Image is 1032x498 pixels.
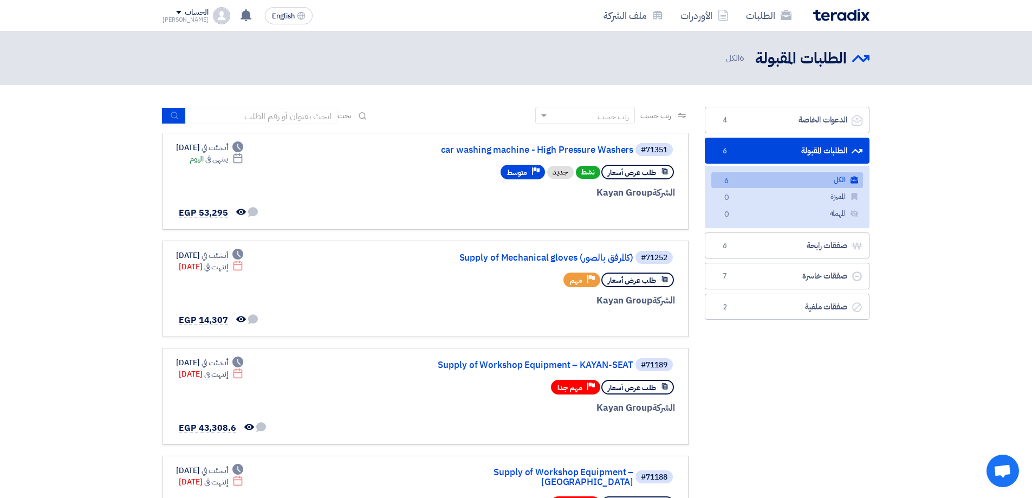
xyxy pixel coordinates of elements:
span: 6 [718,146,731,157]
span: 6 [720,176,733,187]
div: [DATE] [179,368,243,380]
a: Supply of Workshop Equipment – [GEOGRAPHIC_DATA] [417,468,633,487]
a: صفقات ملغية2 [705,294,869,320]
div: اليوم [190,153,243,165]
a: صفقات رابحة6 [705,232,869,259]
span: ينتهي في [205,153,228,165]
span: أنشئت في [202,142,228,153]
div: [PERSON_NAME] [163,17,209,23]
div: Kayan Group [414,294,675,308]
span: 7 [718,271,731,282]
a: Supply of Mechanical gloves (كالمرفق بالصور) [417,253,633,263]
div: Kayan Group [414,401,675,415]
button: English [265,7,313,24]
a: Supply of Workshop Equipment – KAYAN-SEAT [417,360,633,370]
span: الكل [726,52,747,64]
div: #71189 [641,361,667,369]
span: طلب عرض أسعار [608,167,656,178]
input: ابحث بعنوان أو رقم الطلب [186,108,337,124]
a: المميزة [711,189,863,205]
div: Kayan Group [414,186,675,200]
span: EGP 14,307 [179,314,228,327]
div: [DATE] [179,261,243,273]
a: الدعوات الخاصة4 [705,107,869,133]
span: رتب حسب [640,110,671,121]
span: إنتهت في [204,261,228,273]
span: الشركة [652,294,676,307]
span: إنتهت في [204,476,228,488]
span: أنشئت في [202,357,228,368]
span: 0 [720,209,733,221]
div: دردشة مفتوحة [986,455,1019,487]
a: الأوردرات [672,3,737,28]
a: المهملة [711,206,863,222]
div: جديد [547,166,574,179]
span: بحث [337,110,352,121]
div: [DATE] [176,357,243,368]
img: profile_test.png [213,7,230,24]
div: [DATE] [176,465,243,476]
span: الشركة [652,401,676,415]
a: صفقات خاسرة7 [705,263,869,289]
span: EGP 53,295 [179,206,228,219]
a: car washing machine - High Pressure Washers [417,145,633,155]
div: #71252 [641,254,667,262]
h2: الطلبات المقبولة [755,48,847,69]
span: 4 [718,115,731,126]
div: [DATE] [176,142,243,153]
a: الكل [711,172,863,188]
span: 2 [718,302,731,313]
span: نشط [576,166,600,179]
span: متوسط [507,167,527,178]
div: #71351 [641,146,667,154]
div: #71188 [641,474,667,481]
span: أنشئت في [202,465,228,476]
span: طلب عرض أسعار [608,383,656,393]
span: إنتهت في [204,368,228,380]
span: الشركة [652,186,676,199]
span: 0 [720,192,733,204]
a: الطلبات [737,3,800,28]
span: EGP 43,308.6 [179,422,236,435]
span: 6 [718,241,731,251]
span: أنشئت في [202,250,228,261]
div: الحساب [185,8,208,17]
a: ملف الشركة [595,3,672,28]
div: رتب حسب [598,111,629,122]
div: [DATE] [176,250,243,261]
span: مهم جدا [557,383,582,393]
span: مهم [570,275,582,286]
div: [DATE] [179,476,243,488]
span: طلب عرض أسعار [608,275,656,286]
img: Teradix logo [813,9,869,21]
span: English [272,12,295,20]
a: الطلبات المقبولة6 [705,138,869,164]
span: 6 [739,52,744,64]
